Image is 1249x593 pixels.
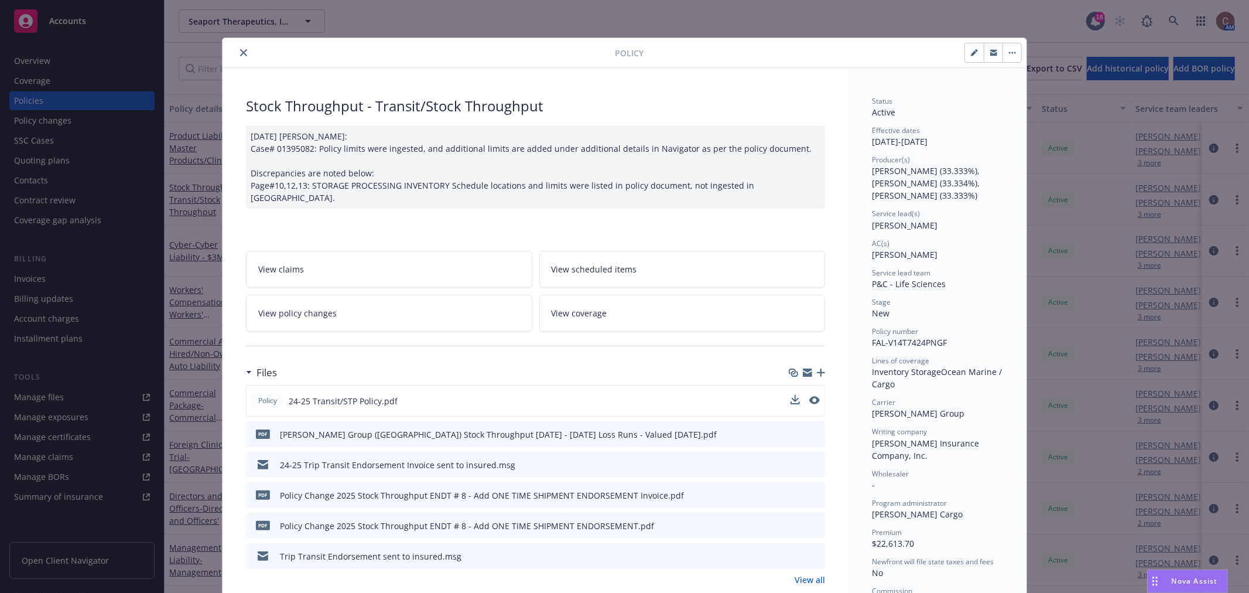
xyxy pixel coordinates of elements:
div: [PERSON_NAME] Group ([GEOGRAPHIC_DATA]) Stock Throughput [DATE] - [DATE] Loss Runs - Valued [DATE... [280,428,717,441]
span: pdf [256,521,270,530]
span: [PERSON_NAME] Insurance Company, Inc. [872,438,981,461]
button: preview file [810,489,820,502]
span: New [872,308,889,319]
div: Trip Transit Endorsement sent to insured.msg [280,550,461,563]
span: View scheduled items [552,263,637,275]
span: View coverage [552,307,607,319]
div: Stock Throughput - Transit/Stock Throughput [246,96,825,116]
button: Nova Assist [1147,570,1228,593]
span: Wholesaler [872,469,909,479]
a: View coverage [539,295,826,332]
span: [PERSON_NAME] [872,220,937,231]
button: preview file [810,459,820,471]
div: [DATE] [PERSON_NAME]: Case# 01395082: Policy limits were ingested, and additional limits are adde... [246,125,825,209]
span: Service lead team [872,268,930,278]
span: pdf [256,430,270,438]
span: Writing company [872,427,927,437]
span: Active [872,107,895,118]
span: $22,613.70 [872,538,914,549]
button: download file [791,395,800,407]
button: download file [791,395,800,404]
div: [DATE] - [DATE] [872,125,1003,148]
button: preview file [810,550,820,563]
div: Files [246,365,277,380]
button: download file [791,520,800,532]
span: Service lead(s) [872,209,920,219]
span: [PERSON_NAME] [872,249,937,260]
a: View claims [246,251,532,288]
span: View claims [258,263,304,275]
span: [PERSON_NAME] (33.333%), [PERSON_NAME] (33.334%), [PERSON_NAME] (33.333%) [872,165,982,201]
button: preview file [809,395,820,407]
span: Policy number [872,326,918,336]
span: View policy changes [258,307,337,319]
button: download file [791,550,800,563]
button: preview file [810,428,820,441]
span: [PERSON_NAME] Cargo [872,509,963,520]
span: Newfront will file state taxes and fees [872,557,994,567]
span: Ocean Marine / Cargo [872,366,1004,390]
a: View all [795,574,825,586]
a: View policy changes [246,295,532,332]
span: FAL-V14T7424PNGF [872,337,947,348]
span: Lines of coverage [872,356,929,366]
span: 24-25 Transit/STP Policy.pdf [289,395,398,407]
div: Policy Change 2025 Stock Throughput ENDT # 8 - Add ONE TIME SHIPMENT ENDORSEMENT Invoice.pdf [280,489,684,502]
span: Stage [872,297,891,307]
span: Program administrator [872,498,947,508]
span: Policy [256,396,279,406]
span: [PERSON_NAME] Group [872,408,964,419]
span: pdf [256,490,270,499]
span: Carrier [872,397,895,407]
span: Effective dates [872,125,920,135]
div: Drag to move [1148,570,1162,592]
span: P&C - Life Sciences [872,278,946,289]
a: View scheduled items [539,251,826,288]
h3: Files [256,365,277,380]
button: preview file [809,396,820,404]
div: 24-25 Trip Transit Endorsement Invoice sent to insured.msg [280,459,515,471]
span: - [872,479,875,490]
span: Inventory Storage [872,366,941,377]
span: Status [872,96,892,106]
div: Policy Change 2025 Stock Throughput ENDT # 8 - Add ONE TIME SHIPMENT ENDORSEMENT.pdf [280,520,654,532]
button: download file [791,489,800,502]
button: download file [791,428,800,441]
button: preview file [810,520,820,532]
span: Producer(s) [872,155,910,165]
span: Nova Assist [1172,576,1218,586]
span: Premium [872,527,902,537]
span: Policy [615,47,644,59]
span: AC(s) [872,238,889,248]
button: close [237,46,251,60]
button: download file [791,459,800,471]
span: No [872,567,883,578]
